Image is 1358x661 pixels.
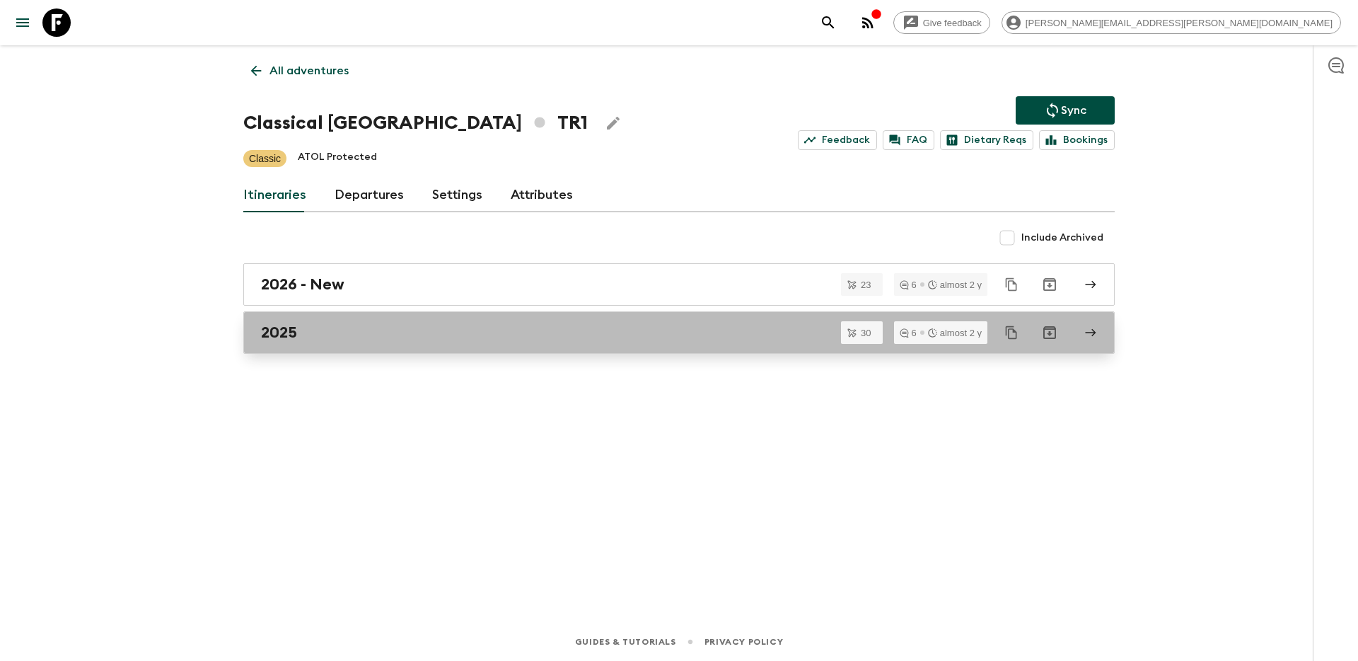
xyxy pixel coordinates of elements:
[1039,130,1115,150] a: Bookings
[798,130,877,150] a: Feedback
[243,57,356,85] a: All adventures
[243,263,1115,306] a: 2026 - New
[1016,96,1115,125] button: Sync adventure departures to the booking engine
[599,109,627,137] button: Edit Adventure Title
[249,151,281,166] p: Classic
[999,320,1024,345] button: Duplicate
[298,150,377,167] p: ATOL Protected
[915,18,990,28] span: Give feedback
[1061,102,1086,119] p: Sync
[1021,231,1103,245] span: Include Archived
[999,272,1024,297] button: Duplicate
[928,280,982,289] div: almost 2 y
[704,634,783,650] a: Privacy Policy
[261,275,344,294] h2: 2026 - New
[243,178,306,212] a: Itineraries
[940,130,1033,150] a: Dietary Reqs
[1018,18,1340,28] span: [PERSON_NAME][EMAIL_ADDRESS][PERSON_NAME][DOMAIN_NAME]
[335,178,404,212] a: Departures
[883,130,934,150] a: FAQ
[261,323,297,342] h2: 2025
[893,11,990,34] a: Give feedback
[1002,11,1341,34] div: [PERSON_NAME][EMAIL_ADDRESS][PERSON_NAME][DOMAIN_NAME]
[814,8,842,37] button: search adventures
[1035,270,1064,299] button: Archive
[852,328,879,338] span: 30
[900,280,917,289] div: 6
[852,280,879,289] span: 23
[928,328,982,338] div: almost 2 y
[432,178,482,212] a: Settings
[900,328,917,338] div: 6
[8,8,37,37] button: menu
[269,62,349,79] p: All adventures
[511,178,573,212] a: Attributes
[575,634,676,650] a: Guides & Tutorials
[1035,318,1064,347] button: Archive
[243,311,1115,354] a: 2025
[243,109,588,137] h1: Classical [GEOGRAPHIC_DATA] TR1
